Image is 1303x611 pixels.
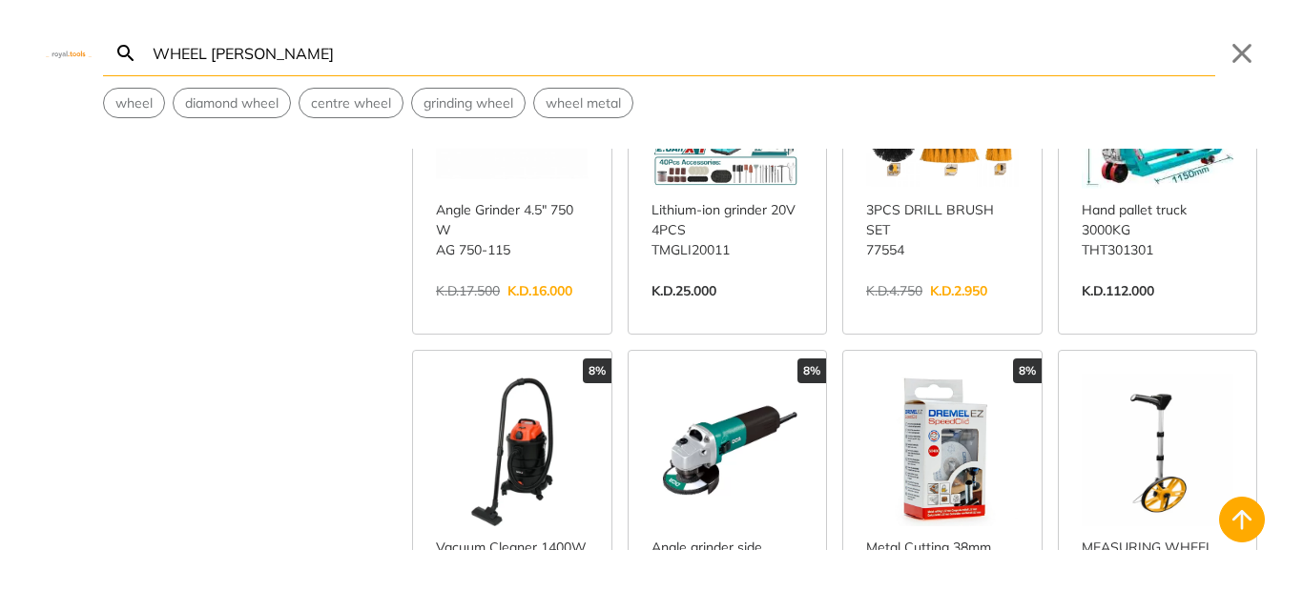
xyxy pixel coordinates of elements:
span: centre wheel [311,93,391,113]
svg: Search [114,42,137,65]
span: wheel metal [546,93,621,113]
button: Select suggestion: wheel metal [534,89,632,117]
svg: Back to top [1227,504,1257,535]
div: Suggestion: wheel [103,88,165,118]
span: grinding wheel [424,93,513,113]
img: Close [46,49,92,57]
span: diamond wheel [185,93,279,113]
button: Select suggestion: grinding wheel [412,89,525,117]
span: wheel [115,93,153,113]
button: Select suggestion: centre wheel [300,89,403,117]
div: Suggestion: diamond wheel [173,88,291,118]
div: 8% [583,358,611,383]
div: Suggestion: centre wheel [299,88,403,118]
button: Close [1227,38,1257,69]
button: Select suggestion: wheel [104,89,164,117]
button: Back to top [1219,497,1265,542]
button: Select suggestion: diamond wheel [174,89,290,117]
input: Search… [149,31,1215,75]
div: Suggestion: grinding wheel [411,88,526,118]
div: Suggestion: wheel metal [533,88,633,118]
div: 8% [1013,358,1042,383]
div: 8% [797,358,826,383]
